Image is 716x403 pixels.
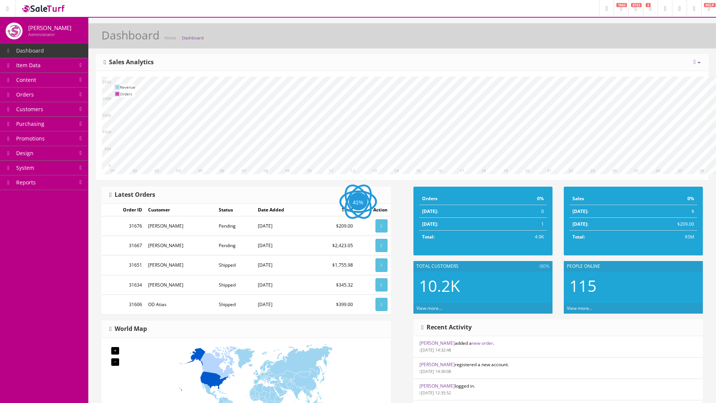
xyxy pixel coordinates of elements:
h2: 10.2K [419,277,547,294]
a: [PERSON_NAME] [419,383,455,389]
small: [DATE] 12:35:52 [419,390,451,395]
td: $ [632,205,697,218]
td: [DATE] [255,236,310,255]
div: Total Customers [413,261,553,272]
div: + [111,347,119,355]
a: [PERSON_NAME] [419,340,455,346]
div: People Online [564,261,703,272]
strong: Total: [422,234,434,240]
h3: World Map [109,326,147,332]
td: Revenue [120,84,135,91]
td: $345.32 [310,275,356,294]
td: $5M [632,231,697,243]
td: Pending [216,236,255,255]
img: SaleTurf [21,3,66,14]
td: Shipped [216,294,255,314]
small: [DATE] 14:30:08 [419,368,451,374]
td: 31606 [102,294,145,314]
td: 0% [495,192,547,205]
strong: [DATE]: [422,208,438,214]
a: View more... [416,305,442,311]
span: HELP [704,3,716,7]
a: [PERSON_NAME] [419,361,455,368]
td: 0% [632,192,697,205]
td: OD Atias [145,294,216,314]
span: Reports [16,179,36,186]
td: Date Added [255,204,310,216]
span: 1943 [616,3,627,7]
span: Dashboard [16,47,44,54]
span: 3 [646,3,651,7]
strong: [DATE]: [422,221,438,227]
td: [PERSON_NAME] [145,236,216,255]
td: $209.00 [310,216,356,236]
h2: 115 [569,277,697,294]
td: 31634 [102,275,145,294]
a: new order [472,340,493,346]
span: Design [16,149,33,157]
td: 31651 [102,255,145,275]
td: $1,755.98 [310,255,356,275]
td: $2,423.05 [310,236,356,255]
small: [DATE] 14:32:48 [419,347,451,353]
a: Dashboard [182,35,204,41]
span: 80% [539,263,549,270]
span: Item Data [16,62,41,69]
strong: Total: [572,234,585,240]
h4: [PERSON_NAME] [28,25,71,31]
small: Administrator [28,32,55,37]
td: [DATE] [255,216,310,236]
a: Home [164,35,176,41]
a: View more... [567,305,592,311]
span: System [16,164,34,171]
td: $209.00 [632,218,697,231]
td: Orders [120,91,135,97]
td: $399.00 [310,294,356,314]
td: 31667 [102,236,145,255]
td: Action [356,204,391,216]
td: Customer [145,204,216,216]
td: Sales [569,192,632,205]
h1: Dashboard [101,29,159,41]
span: 8723 [631,3,642,7]
strong: [DATE]: [572,208,588,214]
td: Status [216,204,255,216]
td: Shipped [216,275,255,294]
span: Content [16,76,36,83]
td: [PERSON_NAME] [145,255,216,275]
span: Customers [16,106,43,113]
div: − [111,358,119,366]
li: registered a new account. [414,357,702,379]
h3: Latest Orders [109,192,155,198]
td: Shipped [216,255,255,275]
td: 0 [495,205,547,218]
td: [PERSON_NAME] [145,216,216,236]
td: 4.9K [495,231,547,243]
li: logged in. [414,379,702,400]
span: Promotions [16,135,45,142]
td: Total [310,204,356,216]
td: [PERSON_NAME] [145,275,216,294]
span: Orders [16,91,34,98]
td: Orders [419,192,495,205]
li: added a . [414,336,702,358]
td: Order ID [102,204,145,216]
strong: [DATE]: [572,221,588,227]
span: Purchasing [16,120,44,127]
td: [DATE] [255,275,310,294]
h3: Sales Analytics [104,59,154,66]
td: Pending [216,216,255,236]
td: 1 [495,218,547,231]
td: [DATE] [255,255,310,275]
img: techsuppliersd [6,23,23,39]
td: 31676 [102,216,145,236]
h3: Recent Activity [421,324,472,331]
td: [DATE] [255,294,310,314]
